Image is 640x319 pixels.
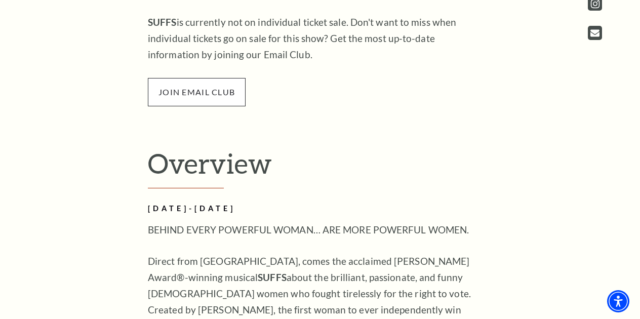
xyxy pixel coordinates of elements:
strong: SUFFS [258,271,287,283]
h2: Overview [148,147,492,188]
span: join email club [148,78,246,106]
h2: [DATE]-[DATE] [148,203,477,215]
strong: SUFFS [148,16,177,28]
p: BEHIND EVERY POWERFUL WOMAN… ARE MORE POWERFUL WOMEN. [148,222,477,238]
div: Accessibility Menu [607,290,629,312]
p: is currently not on individual ticket sale. Don't want to miss when individual tickets go on sale... [148,14,477,63]
a: join email club [148,86,246,97]
a: Open this option - open in a new tab [588,26,602,40]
